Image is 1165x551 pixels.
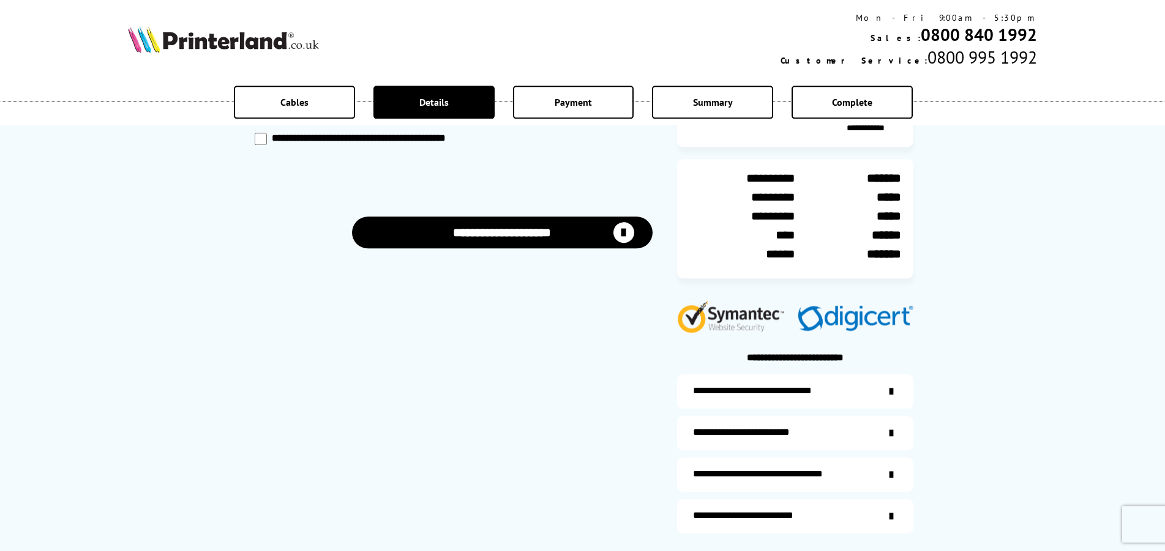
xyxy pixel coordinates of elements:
[677,374,913,409] a: additional-ink
[280,96,309,108] span: Cables
[677,457,913,492] a: additional-cables
[921,23,1037,46] a: 0800 840 1992
[677,416,913,450] a: items-arrive
[128,26,319,53] img: Printerland Logo
[419,96,449,108] span: Details
[555,96,592,108] span: Payment
[693,96,733,108] span: Summary
[871,32,921,43] span: Sales:
[781,55,927,66] span: Customer Service:
[677,499,913,533] a: secure-website
[927,46,1037,68] span: 0800 995 1992
[781,12,1037,23] div: Mon - Fri 9:00am - 5:30pm
[832,96,872,108] span: Complete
